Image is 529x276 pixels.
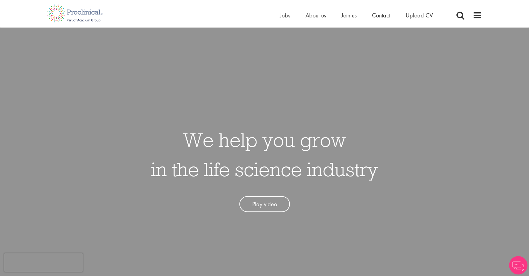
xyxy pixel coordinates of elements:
[509,256,527,274] img: Chatbot
[341,11,357,19] a: Join us
[406,11,433,19] a: Upload CV
[151,125,378,184] h1: We help you grow in the life science industry
[306,11,326,19] a: About us
[239,196,290,212] a: Play video
[372,11,390,19] a: Contact
[280,11,290,19] a: Jobs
